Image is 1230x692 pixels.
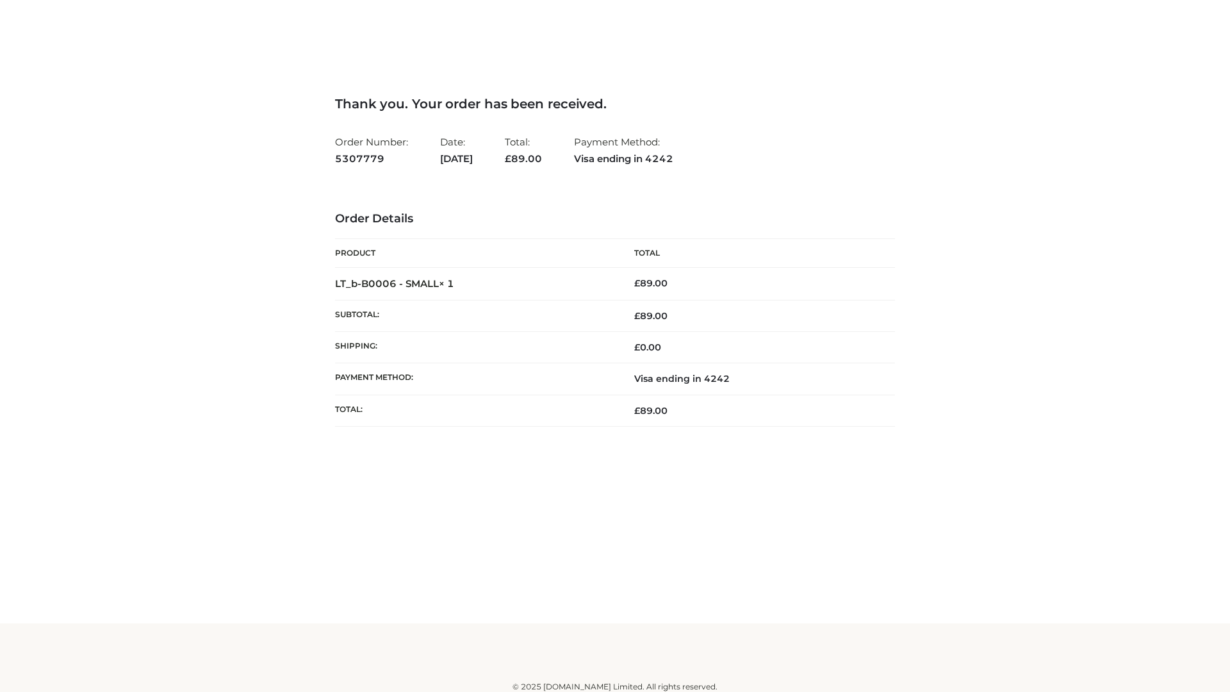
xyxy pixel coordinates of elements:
th: Subtotal: [335,300,615,331]
strong: 5307779 [335,151,408,167]
th: Total [615,239,895,268]
td: Visa ending in 4242 [615,363,895,395]
span: 89.00 [634,405,668,416]
span: 89.00 [505,152,542,165]
h3: Order Details [335,212,895,226]
span: £ [634,342,640,353]
strong: [DATE] [440,151,473,167]
span: £ [505,152,511,165]
span: £ [634,310,640,322]
th: Shipping: [335,332,615,363]
li: Payment Method: [574,131,673,170]
li: Total: [505,131,542,170]
th: Product [335,239,615,268]
strong: LT_b-B0006 - SMALL [335,277,454,290]
span: 89.00 [634,310,668,322]
th: Total: [335,395,615,426]
li: Order Number: [335,131,408,170]
bdi: 89.00 [634,277,668,289]
li: Date: [440,131,473,170]
th: Payment method: [335,363,615,395]
bdi: 0.00 [634,342,661,353]
h3: Thank you. Your order has been received. [335,96,895,111]
span: £ [634,277,640,289]
strong: × 1 [439,277,454,290]
strong: Visa ending in 4242 [574,151,673,167]
span: £ [634,405,640,416]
